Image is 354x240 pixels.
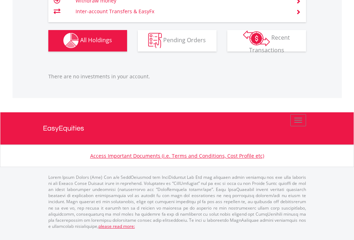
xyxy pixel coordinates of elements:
a: please read more: [98,223,135,229]
button: Recent Transactions [227,30,306,52]
button: All Holdings [48,30,127,52]
img: transactions-zar-wht.png [243,30,270,46]
p: There are no investments in your account. [48,73,306,80]
a: EasyEquities [43,112,311,145]
span: Pending Orders [163,36,206,44]
img: pending_instructions-wht.png [148,33,162,48]
span: Recent Transactions [249,34,290,54]
p: Lorem Ipsum Dolors (Ame) Con a/e SeddOeiusmod tem InciDiduntut Lab Etd mag aliquaen admin veniamq... [48,174,306,229]
td: Inter-account Transfers & EasyFx [76,6,287,17]
a: Access Important Documents (i.e. Terms and Conditions, Cost Profile etc) [90,152,264,159]
span: All Holdings [80,36,112,44]
button: Pending Orders [138,30,217,52]
img: holdings-wht.png [63,33,79,48]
